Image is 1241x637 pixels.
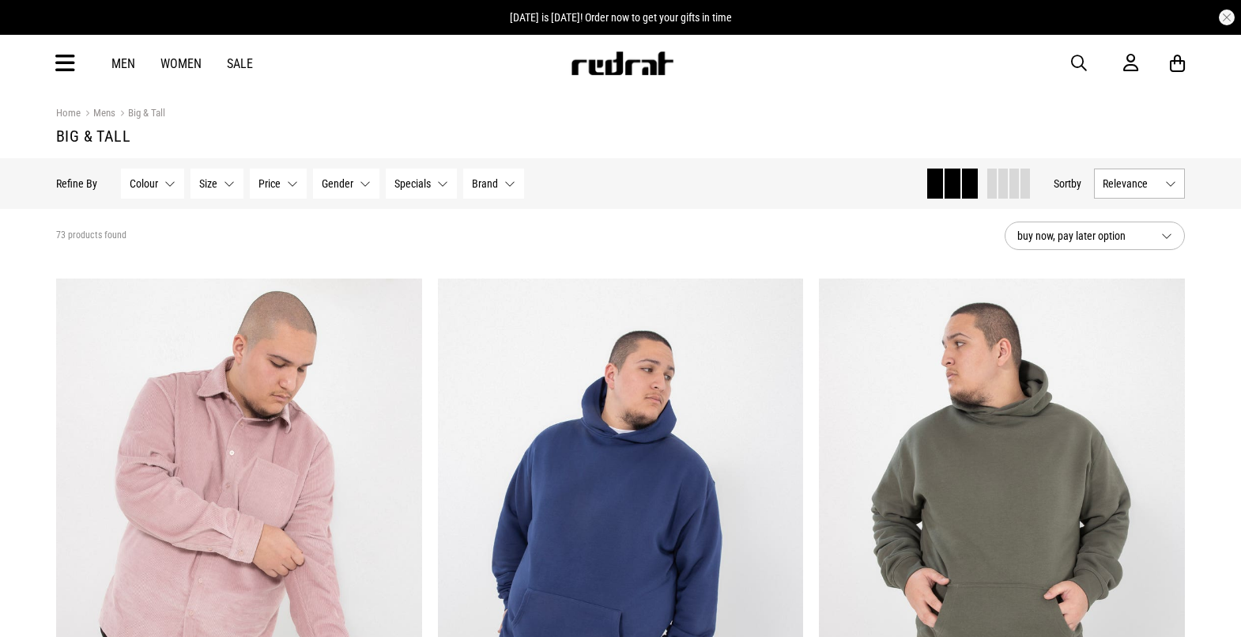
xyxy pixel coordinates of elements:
[121,169,184,199] button: Colour
[115,107,165,122] a: Big & Tall
[258,177,281,190] span: Price
[510,11,732,24] span: [DATE] is [DATE]! Order now to get your gifts in time
[1017,226,1149,245] span: buy now, pay later option
[199,177,217,190] span: Size
[190,169,243,199] button: Size
[56,127,1185,146] h1: Big & Tall
[1054,174,1081,193] button: Sortby
[111,56,135,71] a: Men
[130,177,158,190] span: Colour
[1094,169,1185,199] button: Relevance
[386,169,457,199] button: Specials
[56,177,97,190] p: Refine By
[227,56,253,71] a: Sale
[472,177,498,190] span: Brand
[56,107,81,119] a: Home
[313,169,379,199] button: Gender
[394,177,431,190] span: Specials
[322,177,353,190] span: Gender
[160,56,202,71] a: Women
[1071,177,1081,190] span: by
[81,107,115,122] a: Mens
[250,169,307,199] button: Price
[56,229,126,242] span: 73 products found
[1103,177,1159,190] span: Relevance
[1005,222,1185,250] button: buy now, pay later option
[463,169,524,199] button: Brand
[570,51,674,75] img: Redrat logo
